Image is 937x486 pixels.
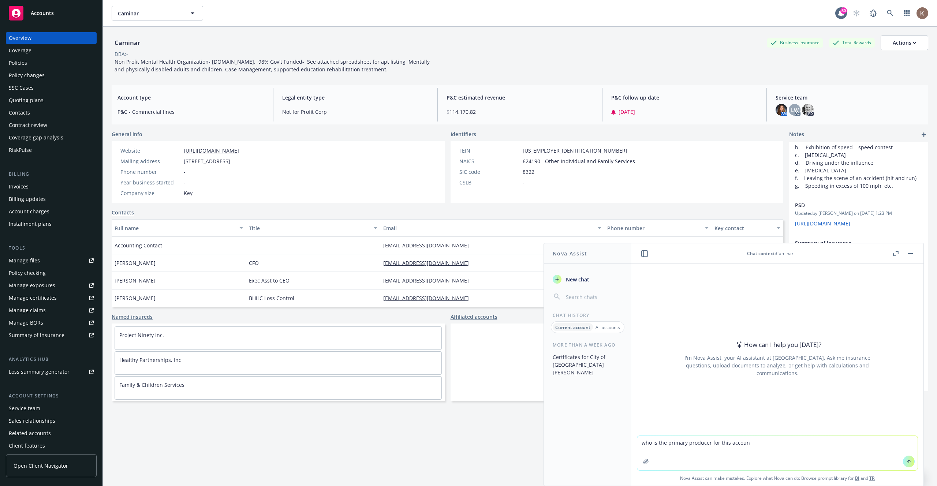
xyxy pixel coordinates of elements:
[249,294,294,302] span: BHHC Loss Control
[9,57,27,69] div: Policies
[550,273,626,286] button: New chat
[900,6,914,20] a: Switch app
[249,259,259,267] span: CFO
[249,242,251,249] span: -
[119,381,184,388] a: Family & Children Services
[789,130,804,139] span: Notes
[9,82,34,94] div: SSC Cases
[596,324,620,330] p: All accounts
[112,38,143,48] div: Caminar
[117,94,264,101] span: Account type
[112,313,153,321] a: Named insureds
[447,94,593,101] span: P&C estimated revenue
[112,209,134,216] a: Contacts
[118,10,181,17] span: Caminar
[9,107,30,119] div: Contacts
[649,250,891,257] div: : Caminar
[795,201,903,209] span: PSD
[9,181,29,192] div: Invoices
[383,295,475,302] a: [EMAIL_ADDRESS][DOMAIN_NAME]
[459,168,520,176] div: SIC code
[112,219,246,237] button: Full name
[637,436,918,470] textarea: who is the primary producer for this accou
[112,130,142,138] span: General info
[6,329,97,341] a: Summary of insurance
[6,94,97,106] a: Quoting plans
[115,224,235,232] div: Full name
[119,356,181,363] a: Healthy Partnerships, Inc
[184,157,230,165] span: [STREET_ADDRESS]
[791,106,799,114] span: LW
[6,107,97,119] a: Contacts
[855,475,859,481] a: BI
[9,206,49,217] div: Account charges
[9,292,57,304] div: Manage certificates
[9,317,43,329] div: Manage BORs
[6,82,97,94] a: SSC Cases
[795,210,922,217] span: Updated by [PERSON_NAME] on [DATE] 1:23 PM
[380,219,604,237] button: Email
[6,32,97,44] a: Overview
[459,157,520,165] div: NAICS
[6,3,97,23] a: Accounts
[523,179,525,186] span: -
[747,250,775,257] span: Chat context
[6,144,97,156] a: RiskPulse
[553,250,587,257] h1: Nova Assist
[776,104,787,116] img: photo
[383,224,593,232] div: Email
[6,218,97,230] a: Installment plans
[6,280,97,291] a: Manage exposures
[9,427,51,439] div: Related accounts
[120,147,181,154] div: Website
[9,144,32,156] div: RiskPulse
[634,471,921,486] span: Nova Assist can make mistakes. Explore what Nova can do: Browse prompt library for and
[9,403,40,414] div: Service team
[120,168,181,176] div: Phone number
[115,294,156,302] span: [PERSON_NAME]
[564,276,589,283] span: New chat
[6,132,97,143] a: Coverage gap analysis
[881,35,928,50] button: Actions
[282,108,429,116] span: Not for Profit Corp
[459,147,520,154] div: FEIN
[6,193,97,205] a: Billing updates
[6,403,97,414] a: Service team
[9,366,70,378] div: Loss summary generator
[523,147,627,154] span: [US_EMPLOYER_IDENTIFICATION_NUMBER]
[607,242,615,249] a: -
[789,233,928,271] div: Summary of InsuranceUpdatedby [PERSON_NAME] on [DATE] 12:35 AM[URL][DOMAIN_NAME]
[767,38,823,47] div: Business Insurance
[6,267,97,279] a: Policy checking
[383,259,475,266] a: [EMAIL_ADDRESS][DOMAIN_NAME]
[6,415,97,427] a: Sales relationships
[115,242,162,249] span: Accounting Contact
[6,255,97,266] a: Manage files
[544,342,631,348] div: More than a week ago
[714,224,772,232] div: Key contact
[115,277,156,284] span: [PERSON_NAME]
[6,427,97,439] a: Related accounts
[112,6,203,20] button: Caminar
[6,45,97,56] a: Coverage
[919,130,928,139] a: add
[795,239,903,247] span: Summary of Insurance
[120,189,181,197] div: Company size
[869,475,875,481] a: TR
[544,312,631,318] div: Chat History
[776,94,922,101] span: Service team
[734,340,821,349] div: How can I help you [DATE]?
[550,351,626,378] button: Certificates for City of [GEOGRAPHIC_DATA][PERSON_NAME]
[184,179,186,186] span: -
[451,313,497,321] a: Affiliated accounts
[249,277,290,284] span: Exec Asst to CEO
[184,189,193,197] span: Key
[611,94,758,101] span: P&C follow up date
[893,36,916,50] div: Actions
[9,267,46,279] div: Policy checking
[6,244,97,252] div: Tools
[115,50,128,58] div: DBA: -
[249,224,369,232] div: Title
[117,108,264,116] span: P&C - Commercial lines
[917,7,928,19] img: photo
